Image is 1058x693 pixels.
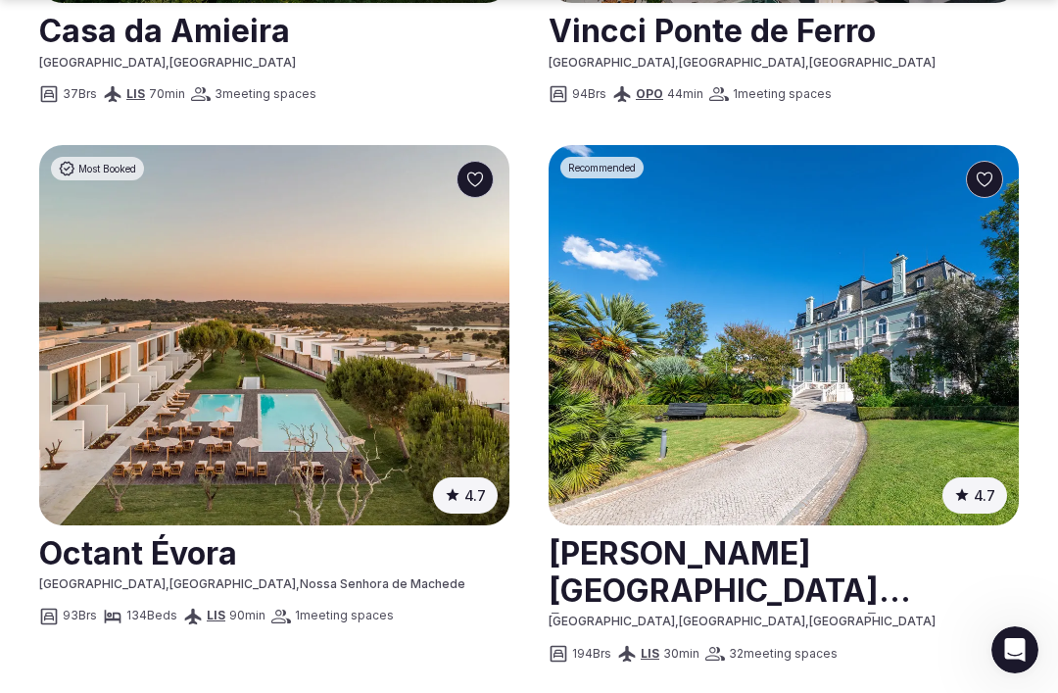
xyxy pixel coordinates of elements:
[549,5,1019,54] h2: Vincci Ponte de Ferro
[166,576,169,591] span: ,
[560,157,644,178] div: Recommended
[126,608,177,624] span: 134 Beds
[679,55,805,70] span: [GEOGRAPHIC_DATA]
[344,8,379,43] div: Close
[549,527,1019,615] h2: [PERSON_NAME][GEOGRAPHIC_DATA] [GEOGRAPHIC_DATA]
[39,145,509,524] img: Octant Évora
[568,161,636,174] span: Recommended
[169,55,296,70] span: [GEOGRAPHIC_DATA]
[31,124,306,144] div: Hello 👋 How can I assist you [DATE]?
[63,86,97,103] span: 37 Brs
[31,226,120,238] div: Lumi • 3m ago
[667,86,703,103] span: 44 min
[663,646,699,663] span: 30 min
[549,527,1019,615] a: View venue
[805,614,809,628] span: ,
[16,113,376,266] div: Lumi says…
[729,646,838,663] span: 32 meeting spaces
[13,8,50,45] button: go back
[675,614,679,628] span: ,
[805,55,809,70] span: ,
[809,55,936,70] span: [GEOGRAPHIC_DATA]
[95,10,132,25] h1: Lumi
[78,162,136,175] span: Most Booked
[296,576,300,591] span: ,
[31,154,306,212] div: To help get you the right support, could you let us know which of the following best describes you?
[63,608,97,624] span: 93 Brs
[51,157,144,180] div: Most Booked
[149,86,185,103] span: 70 min
[572,646,611,663] span: 194 Brs
[307,8,344,45] button: Home
[641,646,659,661] a: LIS
[433,477,498,514] button: 4.7
[39,5,509,54] a: View venue
[39,527,509,576] a: View venue
[39,527,509,576] h2: Octant Évora
[169,576,296,591] span: [GEOGRAPHIC_DATA]
[95,25,244,44] p: The team can also help
[549,55,675,70] span: [GEOGRAPHIC_DATA]
[127,470,366,510] button: I am a company/retreat leader
[16,113,321,223] div: Hello 👋 How can I assist you [DATE]?To help get you the right support, could you let us know whic...
[126,86,145,101] a: LIS
[974,485,995,506] span: 4.7
[229,608,265,624] span: 90 min
[636,86,663,101] a: OPO
[991,626,1038,673] iframe: Intercom live chat
[809,614,936,628] span: [GEOGRAPHIC_DATA]
[572,86,606,103] span: 94 Brs
[733,86,832,103] span: 1 meeting spaces
[675,55,679,70] span: ,
[549,145,1019,524] a: See Pestana Palace Lisboa
[207,608,225,622] a: LIS
[39,145,509,524] a: See Octant Évora
[942,477,1007,514] button: 4.7
[300,576,465,591] span: Nossa Senhora de Machede
[464,485,486,506] span: 4.7
[39,5,509,54] h2: Casa da Amieira
[203,520,366,559] button: I represent a venue
[549,145,1019,524] img: Pestana Palace Lisboa
[679,614,805,628] span: [GEOGRAPHIC_DATA]
[39,576,166,591] span: [GEOGRAPHIC_DATA]
[549,614,675,628] span: [GEOGRAPHIC_DATA]
[39,55,166,70] span: [GEOGRAPHIC_DATA]
[549,5,1019,54] a: View venue
[215,86,316,103] span: 3 meeting spaces
[166,55,169,70] span: ,
[295,608,394,624] span: 1 meeting spaces
[56,11,87,42] img: Profile image for Lumi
